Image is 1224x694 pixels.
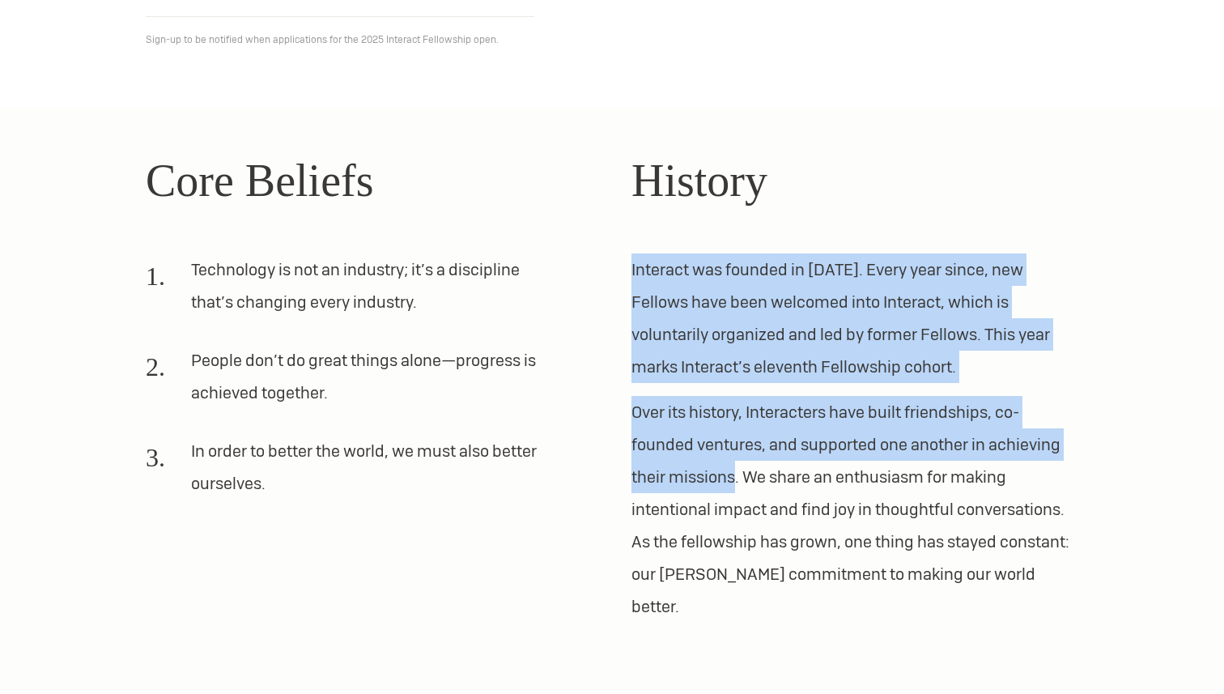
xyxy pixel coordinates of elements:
li: In order to better the world, we must also better ourselves. [146,435,554,513]
li: People don’t do great things alone—progress is achieved together. [146,344,554,422]
p: Sign-up to be notified when applications for the 2025 Interact Fellowship open. [146,30,1078,49]
p: Interact was founded in [DATE]. Every year since, new Fellows have been welcomed into Interact, w... [631,253,1078,383]
h2: History [631,147,1078,215]
p: Over its history, Interacters have built friendships, co-founded ventures, and supported one anot... [631,396,1078,623]
h2: Core Beliefs [146,147,593,215]
li: Technology is not an industry; it’s a discipline that’s changing every industry. [146,253,554,331]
